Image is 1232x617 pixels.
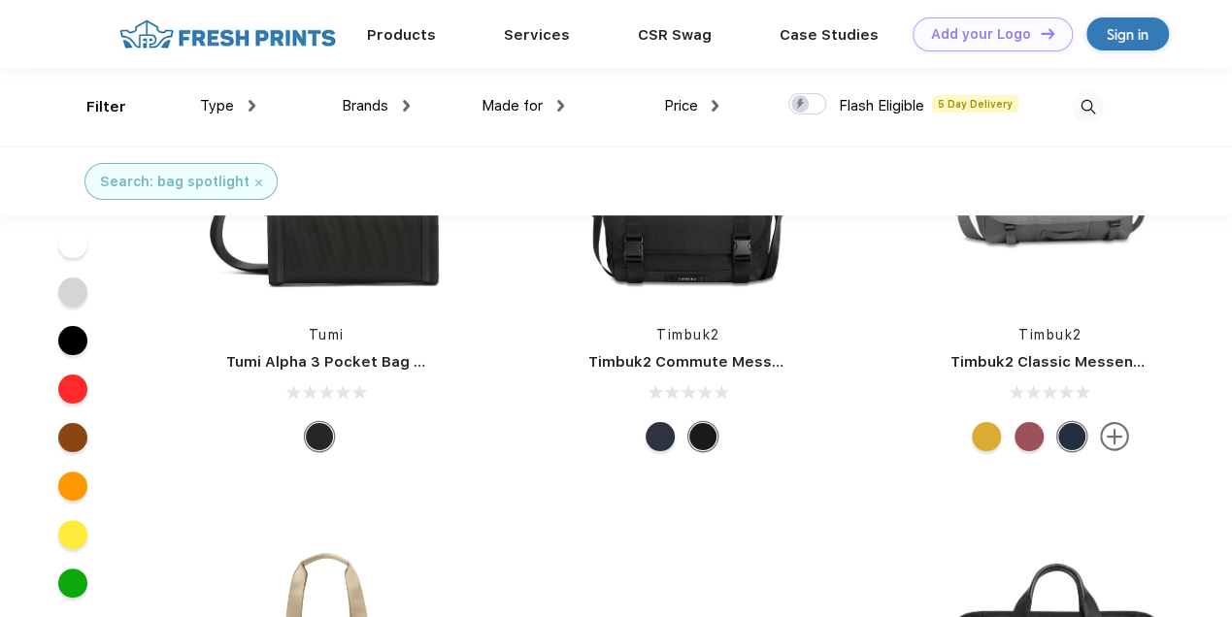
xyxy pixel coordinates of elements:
[932,95,1018,113] span: 5 Day Delivery
[663,97,697,114] span: Price
[1057,422,1086,451] div: Eco Nautical
[646,422,675,451] div: Eco Nautical
[226,353,453,371] a: Tumi Alpha 3 Pocket Bag Small
[839,97,924,114] span: Flash Eligible
[114,17,342,51] img: fo%20logo%202.webp
[1100,422,1129,451] img: more.svg
[588,353,849,371] a: Timbuk2 Commute Messenger Bag
[1015,422,1044,451] div: Eco Collegiate Red
[1107,23,1149,46] div: Sign in
[950,353,1191,371] a: Timbuk2 Classic Messenger Bag
[972,422,1001,451] div: Eco Amber
[1072,91,1104,123] img: desktop_search.svg
[305,422,334,451] div: Black
[557,100,564,112] img: dropdown.png
[1041,28,1054,39] img: DT
[86,96,126,118] div: Filter
[712,100,718,112] img: dropdown.png
[255,179,262,186] img: filter_cancel.svg
[367,26,436,44] a: Products
[656,327,720,342] a: Timbuk2
[200,97,234,114] span: Type
[309,327,345,342] a: Tumi
[342,97,388,114] span: Brands
[403,100,410,112] img: dropdown.png
[1018,327,1082,342] a: Timbuk2
[688,422,717,451] div: Eco Black
[1086,17,1169,50] a: Sign in
[100,172,250,192] div: Search: bag spotlight
[249,100,255,112] img: dropdown.png
[482,97,543,114] span: Made for
[931,26,1031,43] div: Add your Logo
